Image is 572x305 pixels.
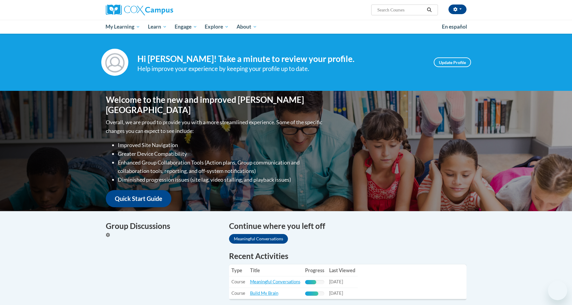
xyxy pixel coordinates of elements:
[448,5,466,14] button: Account Settings
[229,251,466,261] h1: Recent Activities
[229,220,466,232] h4: Continue where you left off
[229,264,248,276] th: Type
[101,49,128,76] img: Profile Image
[329,291,343,296] span: [DATE]
[137,64,425,74] div: Help improve your experience by keeping your profile up to date.
[102,20,144,34] a: My Learning
[305,291,319,296] div: Progress, %
[425,6,434,14] button: Search
[118,141,324,149] li: Improved Site Navigation
[137,54,425,64] h4: Hi [PERSON_NAME]! Take a minute to review your profile.
[106,5,220,15] a: Cox Campus
[118,175,324,184] li: Diminished progression issues (site lag, video stalling, and playback issues)
[118,158,324,176] li: Enhanced Group Collaboration Tools (Action plans, Group communication and collaboration tools, re...
[442,23,467,30] span: En español
[250,291,278,296] a: Build My Brain
[237,23,257,30] span: About
[250,279,300,284] a: Meaningful Conversations
[233,20,261,34] a: About
[144,20,171,34] a: Learn
[106,95,324,115] h1: Welcome to the new and improved [PERSON_NAME][GEOGRAPHIC_DATA]
[248,264,303,276] th: Title
[303,264,327,276] th: Progress
[329,279,343,284] span: [DATE]
[231,279,245,284] span: Course
[97,20,476,34] div: Main menu
[106,190,171,207] a: Quick Start Guide
[548,281,567,300] iframe: Button to launch messaging window
[175,23,197,30] span: Engage
[106,23,140,30] span: My Learning
[171,20,201,34] a: Engage
[438,20,471,33] a: En español
[205,23,229,30] span: Explore
[327,264,358,276] th: Last Viewed
[305,280,316,284] div: Progress, %
[148,23,167,30] span: Learn
[229,234,288,244] a: Meaningful Conversations
[106,118,324,135] p: Overall, we are proud to provide you with a more streamlined experience. Some of the specific cha...
[106,220,220,232] h4: Group Discussions
[231,291,245,296] span: Course
[434,57,471,67] a: Update Profile
[201,20,233,34] a: Explore
[106,5,173,15] img: Cox Campus
[118,149,324,158] li: Greater Device Compatibility
[377,6,425,14] input: Search Courses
